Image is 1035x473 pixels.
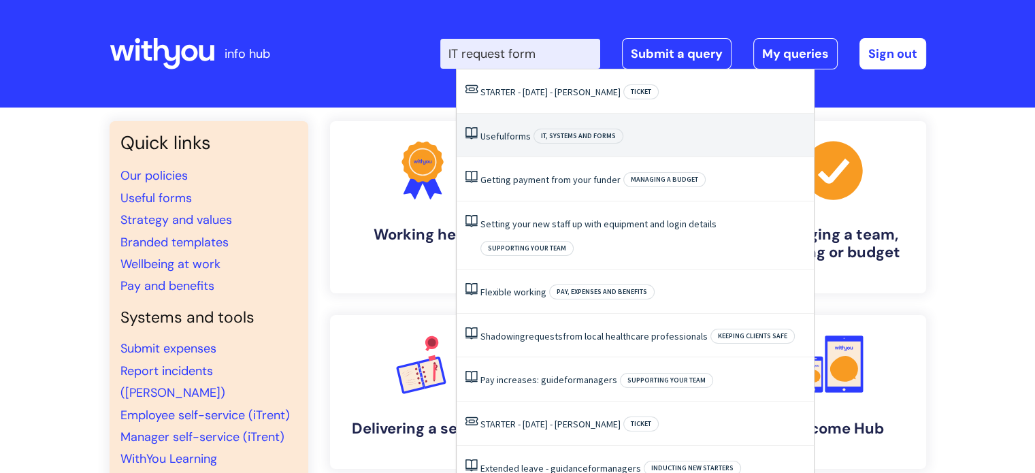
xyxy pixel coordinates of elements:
a: Employee self-service (iTrent) [120,407,290,423]
a: Getting payment from your funder [480,174,621,186]
span: Managing a budget [623,172,706,187]
a: Managing a team, building or budget [741,121,926,293]
span: Supporting your team [620,373,713,388]
div: | - [440,38,926,69]
input: Search [440,39,600,69]
h4: Welcome Hub [752,420,915,438]
span: Keeping clients safe [710,329,795,344]
span: for [564,374,576,386]
a: Delivering a service [330,315,515,469]
a: Working here [330,121,515,293]
h4: Managing a team, building or budget [752,226,915,262]
a: Strategy and values [120,212,232,228]
h3: Quick links [120,132,297,154]
a: Submit expenses [120,340,216,357]
h4: Systems and tools [120,308,297,327]
a: STARTER - [DATE] - [PERSON_NAME] [480,418,621,430]
a: Wellbeing at work [120,256,220,272]
a: Useful forms [120,190,192,206]
span: Pay, expenses and benefits [549,284,655,299]
a: Pay increases: guideformanagers [480,374,617,386]
span: Supporting your team [480,241,574,256]
a: Report incidents ([PERSON_NAME]) [120,363,225,401]
h4: Working here [341,226,504,244]
a: Usefulforms [480,130,531,142]
span: forms [506,130,531,142]
a: Submit a query [622,38,732,69]
span: requests [525,330,563,342]
a: Manager self-service (iTrent) [120,429,284,445]
a: Shadowingrequestsfrom local healthcare professionals [480,330,708,342]
a: Our policies [120,167,188,184]
a: Branded templates [120,234,229,250]
span: Ticket [623,84,659,99]
span: Ticket [623,417,659,431]
a: Flexible working [480,286,546,298]
a: Pay and benefits [120,278,214,294]
span: IT, systems and forms [533,129,623,144]
p: info hub [225,43,270,65]
a: My queries [753,38,838,69]
a: Sign out [859,38,926,69]
a: STARTER - [DATE] - [PERSON_NAME] [480,86,621,98]
a: Welcome Hub [741,315,926,469]
a: WithYou Learning [120,451,217,467]
h4: Delivering a service [341,420,504,438]
a: Setting your new staff up with equipment and login details [480,218,717,230]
